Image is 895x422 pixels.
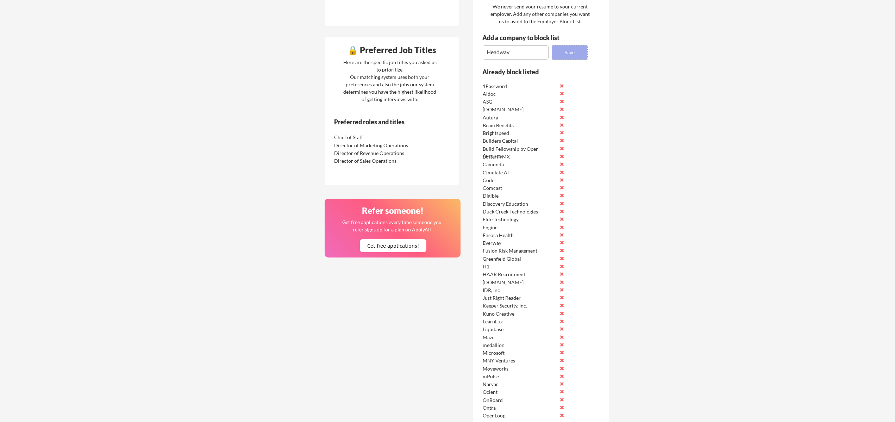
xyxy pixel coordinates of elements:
div: Discovery Education [483,200,557,207]
div: We never send your resume to your current employer. Add any other companies you want us to avoid ... [490,3,590,25]
div: Preferred roles and titles [334,119,430,125]
div: OnBoard [483,397,557,404]
div: Narvar [483,381,557,388]
div: H1 [483,263,557,270]
div: [DOMAIN_NAME] [483,106,557,113]
div: Beam Benefits [483,122,557,129]
div: Chief of Staff [334,134,408,141]
div: Everway [483,240,557,247]
div: Duck Creek Technologies [483,208,557,215]
div: Just Right Reader [483,294,557,302]
button: Get free applications! [360,239,426,252]
div: Here are the specific job titles you asked us to prioritize. Our matching system uses both your p... [342,58,438,103]
div: Keeper Security, Inc. [483,302,557,309]
div: 1Password [483,83,557,90]
div: Brightspeed [483,130,557,137]
div: ASG [483,98,557,105]
div: medallion [483,342,557,349]
div: 🔒 Preferred Job Titles [326,46,457,54]
div: Microsoft [483,349,557,356]
div: Ensora Health [483,232,557,239]
div: Builders Capital [483,137,557,144]
div: Digible [483,192,557,199]
div: Fusion Risk Management [483,247,557,254]
div: Cimulate AI [483,169,557,176]
div: Already block listed [482,69,578,75]
div: HAAR Recruitment [483,271,557,278]
div: Build Fellowship by Open Avenues [483,145,557,159]
div: Aidoc [483,91,557,98]
div: Director of Revenue Operations [334,150,408,157]
div: Kuno Creative [483,310,557,317]
div: mPulse [483,373,557,380]
div: Director of Marketing Operations [334,142,408,149]
div: IDR, Inc [483,287,557,294]
div: Engine [483,224,557,231]
div: Director of Sales Operations [334,157,408,165]
div: Liquibase [483,326,557,333]
div: Maze [483,334,557,341]
div: LearnLux [483,318,557,325]
div: OpenLoop [483,412,557,419]
div: [DOMAIN_NAME] [483,279,557,286]
div: Ontra [483,404,557,411]
div: Comcast [483,185,557,192]
div: Refer someone! [327,206,458,215]
div: Moveworks [483,365,557,372]
div: Camunda [483,161,557,168]
button: Save [552,45,587,60]
div: Get free applications every time someone you refer signs up for a plan on ApplyAll [342,218,442,233]
div: MNY Ventures [483,357,557,364]
div: Autura [483,114,557,121]
div: Ocient [483,389,557,396]
div: ButterflyMX [483,153,557,160]
div: Coder [483,177,557,184]
div: Add a company to block list [482,35,570,41]
div: Elite Technology [483,216,557,223]
div: Greenfield Global [483,255,557,262]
